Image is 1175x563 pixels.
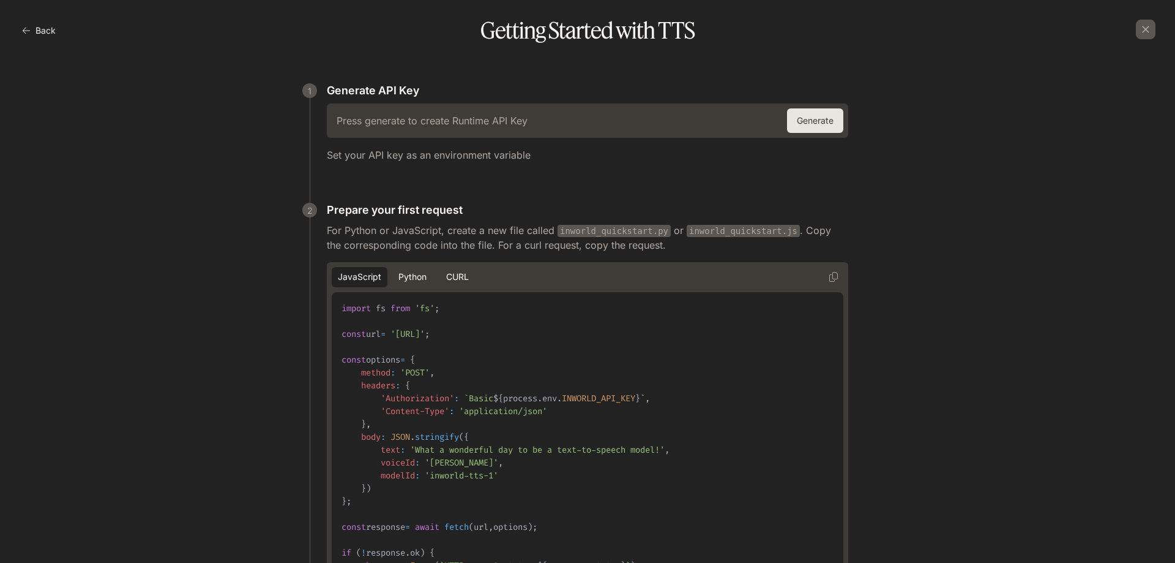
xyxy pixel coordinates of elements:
[361,367,390,379] span: method
[454,393,459,404] span: :
[366,328,381,340] span: url
[327,82,419,99] p: Generate API Key
[361,547,366,559] span: !
[493,393,503,404] span: ${
[346,496,351,507] span: ;
[361,483,366,494] span: }
[381,444,400,456] span: text
[308,85,311,97] p: 1
[425,457,498,469] span: '[PERSON_NAME]'
[787,108,843,133] button: Generate
[390,367,395,379] span: :
[327,148,848,162] p: Set your API key as an environment variable
[341,303,371,314] span: import
[381,457,415,469] span: voiceId
[645,393,650,404] span: ,
[528,521,532,533] span: )
[327,202,463,218] p: Prepare your first request
[405,380,410,391] span: {
[361,380,395,391] span: headers
[464,393,469,404] span: `
[464,431,469,443] span: {
[307,204,313,217] p: 2
[381,406,449,417] span: 'Content-Type'
[420,547,425,559] span: )
[400,444,405,456] span: :
[395,380,400,391] span: :
[415,431,459,443] span: stringify
[444,521,469,533] span: fetch
[474,521,488,533] span: url
[366,354,400,366] span: options
[488,521,493,533] span: ,
[410,431,415,443] span: .
[532,521,537,533] span: ;
[392,267,433,287] button: Python
[425,328,430,340] span: ;
[410,354,415,366] span: {
[400,354,405,366] span: =
[361,431,381,443] span: body
[558,225,671,237] code: inworld_quickstart.py
[498,457,503,469] span: ,
[400,367,430,379] span: 'POST'
[341,328,366,340] span: const
[537,393,542,404] span: .
[425,470,498,482] span: 'inworld-tts-1'
[562,393,635,404] span: INWORLD_API_KEY
[20,18,61,43] button: Back
[824,267,843,287] button: Copy
[341,547,351,559] span: if
[341,354,366,366] span: const
[438,267,477,287] button: cURL
[430,367,435,379] span: ,
[687,225,800,237] code: inworld_quickstart.js
[390,328,425,340] span: '[URL]'
[390,431,410,443] span: JSON
[361,418,366,430] span: }
[449,406,454,417] span: :
[435,303,439,314] span: ;
[430,547,435,559] span: {
[366,483,371,494] span: )
[337,114,528,127] h6: Press generate to create Runtime API Key
[665,444,670,456] span: ,
[469,521,474,533] span: (
[410,444,665,456] span: 'What a wonderful day to be a text-to-speech model!'
[503,393,537,404] span: process
[341,521,366,533] span: const
[405,521,410,533] span: =
[366,521,405,533] span: response
[381,393,454,404] span: 'Authorization'
[459,431,464,443] span: (
[381,328,386,340] span: =
[381,470,415,482] span: modelId
[376,303,386,314] span: fs
[635,393,640,404] span: }
[459,406,547,417] span: 'application/json'
[356,547,361,559] span: (
[405,547,410,559] span: .
[390,303,410,314] span: from
[366,547,405,559] span: response
[341,496,346,507] span: }
[327,223,848,252] p: For Python or JavaScript, create a new file called or . Copy the corresponding code into the file...
[415,521,439,533] span: await
[410,547,420,559] span: ok
[415,470,420,482] span: :
[366,418,371,430] span: ,
[415,457,420,469] span: :
[542,393,557,404] span: env
[381,431,386,443] span: :
[469,393,493,404] span: Basic
[493,521,528,533] span: options
[20,20,1155,42] h1: Getting Started with TTS
[557,393,562,404] span: .
[415,303,435,314] span: 'fs'
[332,267,387,287] button: JavaScript
[640,393,645,404] span: `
